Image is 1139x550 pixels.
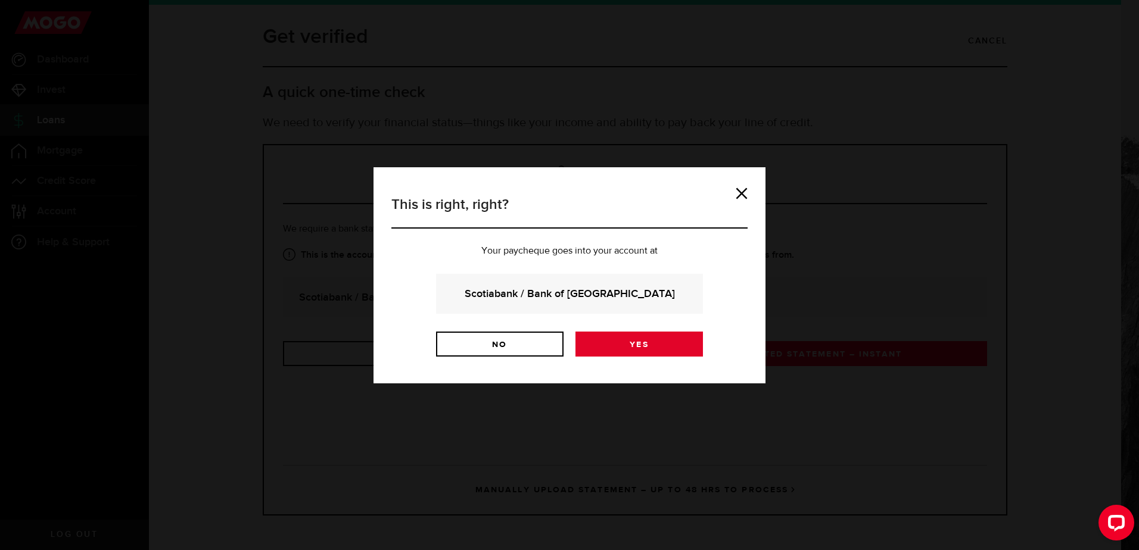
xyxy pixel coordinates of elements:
[575,332,703,357] a: Yes
[391,246,748,256] p: Your paycheque goes into your account at
[1089,500,1139,550] iframe: LiveChat chat widget
[436,332,564,357] a: No
[452,286,687,302] strong: Scotiabank / Bank of [GEOGRAPHIC_DATA]
[391,194,748,229] h3: This is right, right?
